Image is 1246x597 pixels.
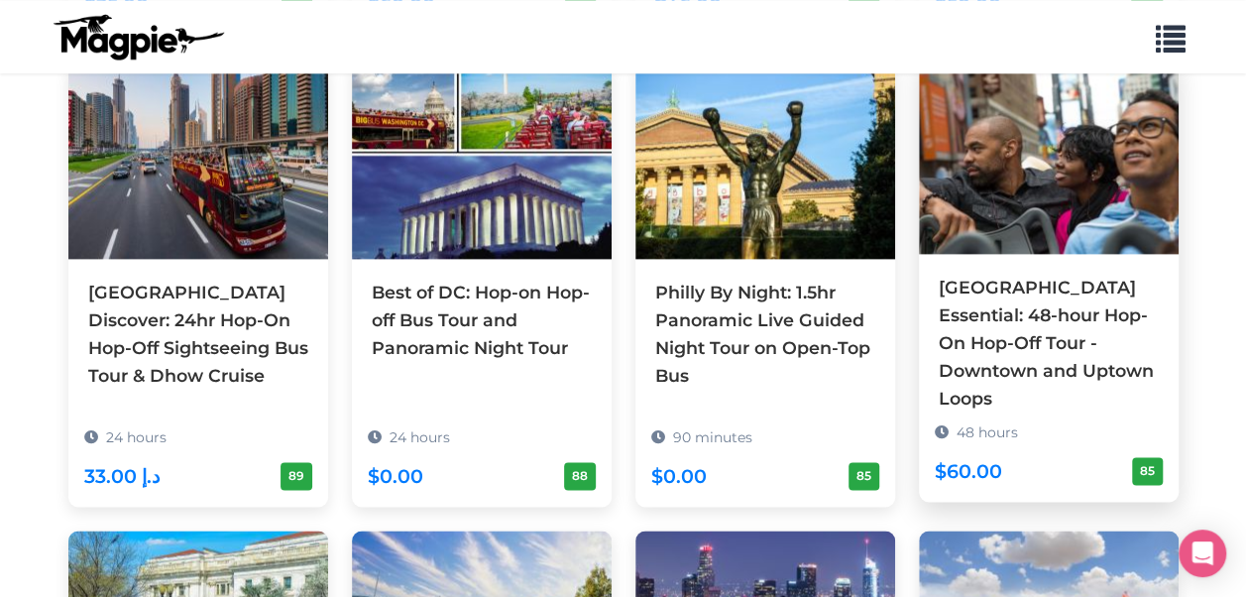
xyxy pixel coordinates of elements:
img: Philly By Night: 1.5hr Panoramic Live Guided Night Tour on Open-Top Bus [635,60,895,259]
div: [GEOGRAPHIC_DATA] Discover: 24hr Hop-On Hop-Off Sightseeing Bus Tour & Dhow Cruise [88,279,308,391]
img: Dubai Discover: 24hr Hop-On Hop-Off Sightseeing Bus Tour & Dhow Cruise [68,60,328,259]
img: NYC Essential: 48-hour Hop-On Hop-Off Tour - Downtown and Uptown Loops [919,56,1179,254]
a: Philly By Night: 1.5hr Panoramic Live Guided Night Tour on Open-Top Bus 90 minutes $0.00 85 [635,60,895,480]
div: [GEOGRAPHIC_DATA] Essential: 48-hour Hop-On Hop-Off Tour - Downtown and Uptown Loops [939,274,1159,414]
div: 88 [564,462,596,489]
div: 33.00 د.إ [84,461,160,492]
div: $0.00 [651,461,707,492]
div: Open Intercom Messenger [1179,530,1226,577]
div: 85 [1132,457,1163,484]
span: 48 hours [957,423,1018,441]
img: logo-ab69f6fb50320c5b225c76a69d11143b.png [49,13,227,60]
div: Philly By Night: 1.5hr Panoramic Live Guided Night Tour on Open-Top Bus [655,279,875,391]
span: 24 hours [106,428,167,446]
div: $60.00 [935,456,1002,487]
div: 89 [281,462,312,489]
span: 90 minutes [673,428,752,446]
div: Best of DC: Hop-on Hop-off Bus Tour and Panoramic Night Tour [372,279,592,362]
div: $0.00 [368,461,423,492]
div: 85 [849,462,879,489]
span: 24 hours [390,428,450,446]
a: [GEOGRAPHIC_DATA] Discover: 24hr Hop-On Hop-Off Sightseeing Bus Tour & Dhow Cruise 24 hours 33.00... [68,60,328,480]
img: Best of DC: Hop-on Hop-off Bus Tour and Panoramic Night Tour [352,60,612,259]
a: [GEOGRAPHIC_DATA] Essential: 48-hour Hop-On Hop-Off Tour - Downtown and Uptown Loops 48 hours $60... [919,56,1179,503]
a: Best of DC: Hop-on Hop-off Bus Tour and Panoramic Night Tour 24 hours $0.00 88 [352,60,612,451]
